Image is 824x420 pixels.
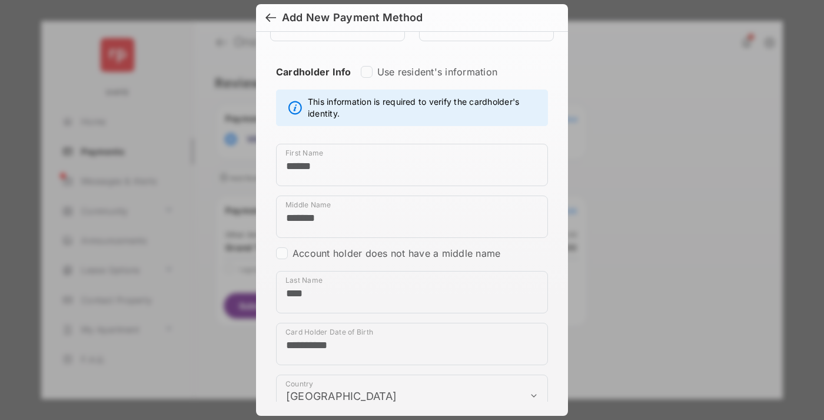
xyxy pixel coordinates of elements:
[377,66,497,78] label: Use resident's information
[293,247,500,259] label: Account holder does not have a middle name
[276,375,548,417] div: payment_method_screening[postal_addresses][country]
[276,66,351,99] strong: Cardholder Info
[308,96,541,120] span: This information is required to verify the cardholder's identity.
[282,11,423,24] div: Add New Payment Method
